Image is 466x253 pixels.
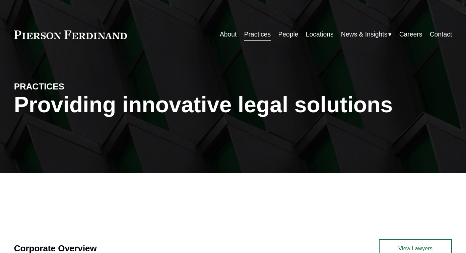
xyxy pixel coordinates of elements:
[341,29,388,41] span: News & Insights
[244,28,271,41] a: Practices
[14,92,452,118] h1: Providing innovative legal solutions
[14,81,124,92] h4: PRACTICES
[341,28,392,41] a: folder dropdown
[399,28,422,41] a: Careers
[220,28,237,41] a: About
[278,28,298,41] a: People
[306,28,334,41] a: Locations
[430,28,452,41] a: Contact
